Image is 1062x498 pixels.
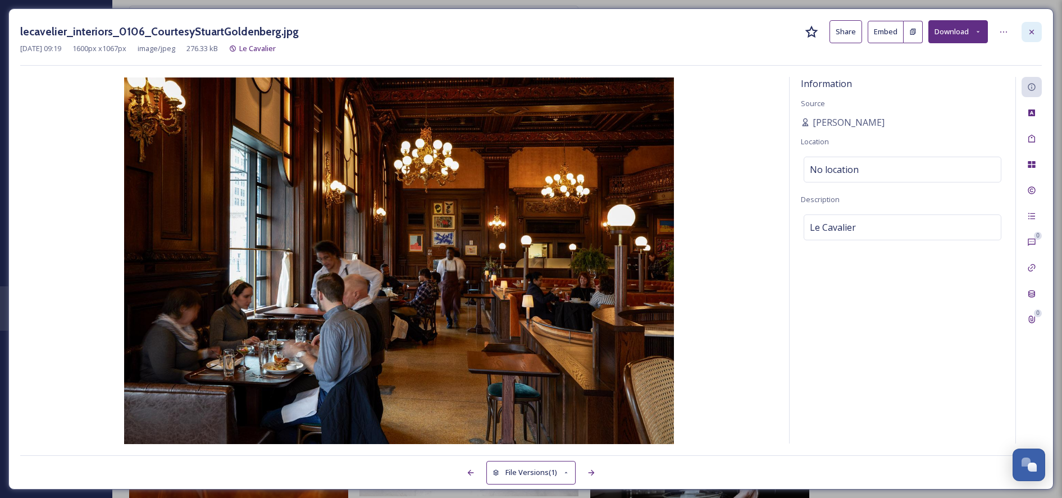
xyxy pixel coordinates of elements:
span: [DATE] 09:19 [20,43,61,54]
span: Source [801,98,825,108]
button: Download [928,20,988,43]
h3: lecavelier_interiors_0106_CourtesyStuartGoldenberg.jpg [20,24,299,40]
button: Embed [868,21,904,43]
button: Open Chat [1013,449,1045,481]
span: No location [810,163,859,176]
img: 1UahhR4OSw6GFkwsdGm7fNgkWZsMzjcN4.jpg [20,77,778,444]
button: File Versions(1) [486,461,576,484]
span: 1600 px x 1067 px [72,43,126,54]
span: Le Cavalier [810,221,856,234]
span: Location [801,136,829,147]
span: 276.33 kB [186,43,218,54]
span: Le Cavalier [239,43,276,53]
span: [PERSON_NAME] [813,116,885,129]
span: Description [801,194,840,204]
div: 0 [1034,232,1042,240]
span: Information [801,77,852,90]
span: image/jpeg [138,43,175,54]
div: 0 [1034,309,1042,317]
button: Share [829,20,862,43]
